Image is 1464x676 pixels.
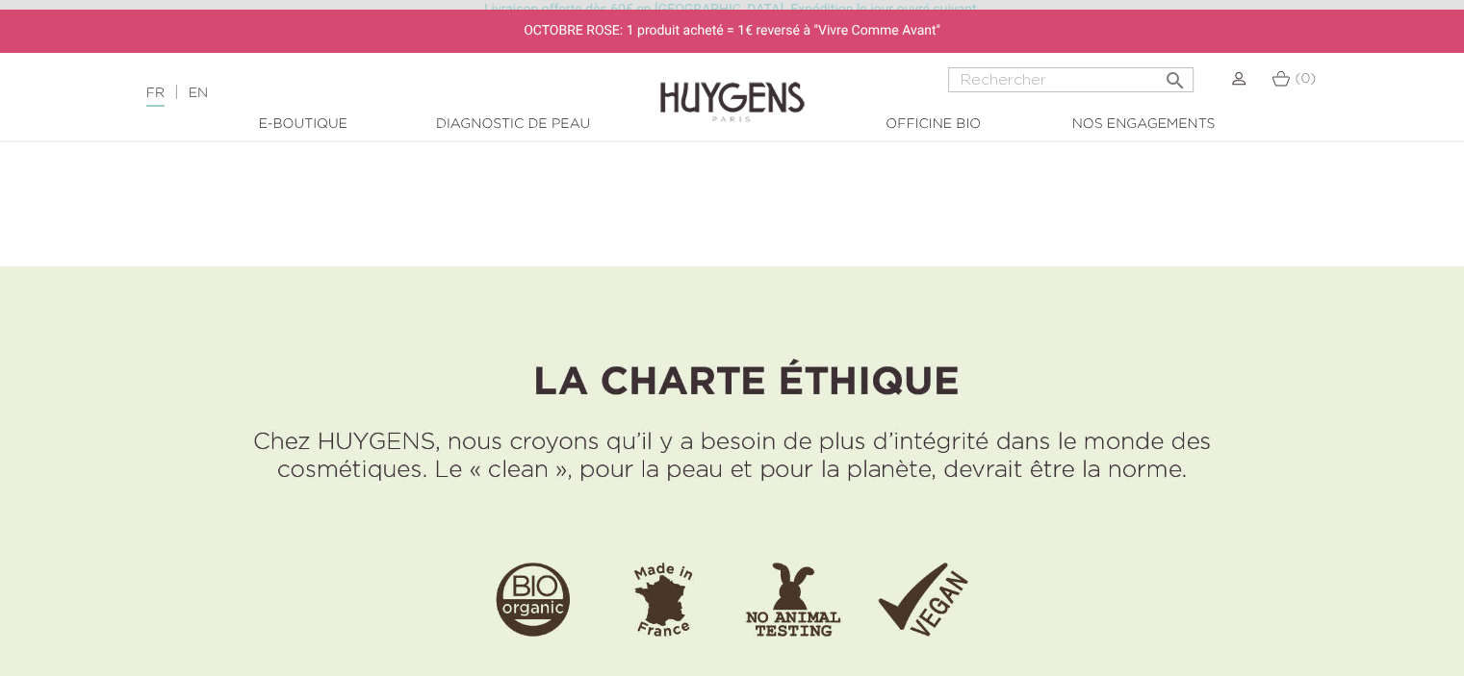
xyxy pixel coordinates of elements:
img: Huygens [660,51,805,125]
a: FR [146,87,165,107]
span: (0) [1295,72,1316,86]
button:  [1157,62,1192,88]
i:  [1163,63,1186,87]
div: | [137,82,596,105]
a: Officine Bio [837,114,1030,135]
a: Diagnostic de peau [417,114,609,135]
a: E-Boutique [207,114,399,135]
a: Nos engagements [1047,114,1240,135]
input: Rechercher [948,67,1194,92]
a: EN [189,87,208,100]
